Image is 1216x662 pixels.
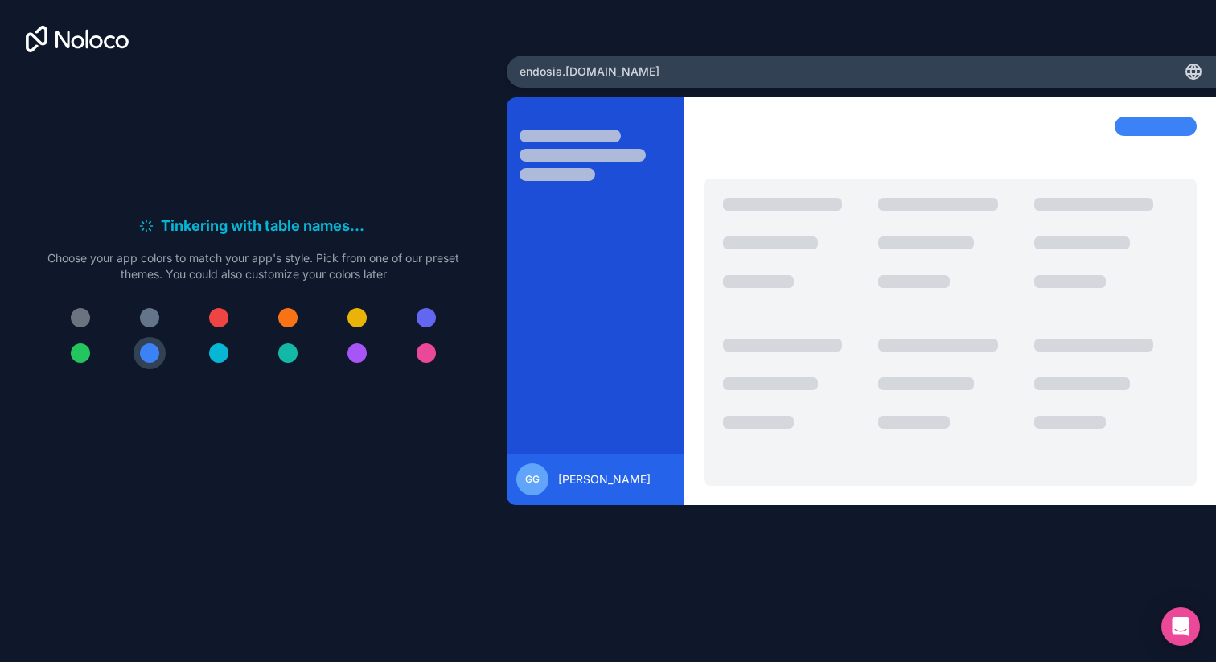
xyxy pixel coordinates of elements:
span: endosia .[DOMAIN_NAME] [520,64,659,80]
div: Open Intercom Messenger [1161,607,1200,646]
span: . [350,215,355,237]
h6: Tinkering with table names [161,215,369,237]
p: Choose your app colors to match your app's style. Pick from one of our preset themes. You could a... [47,250,459,282]
span: GG [525,473,540,486]
span: [PERSON_NAME] [558,471,651,487]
